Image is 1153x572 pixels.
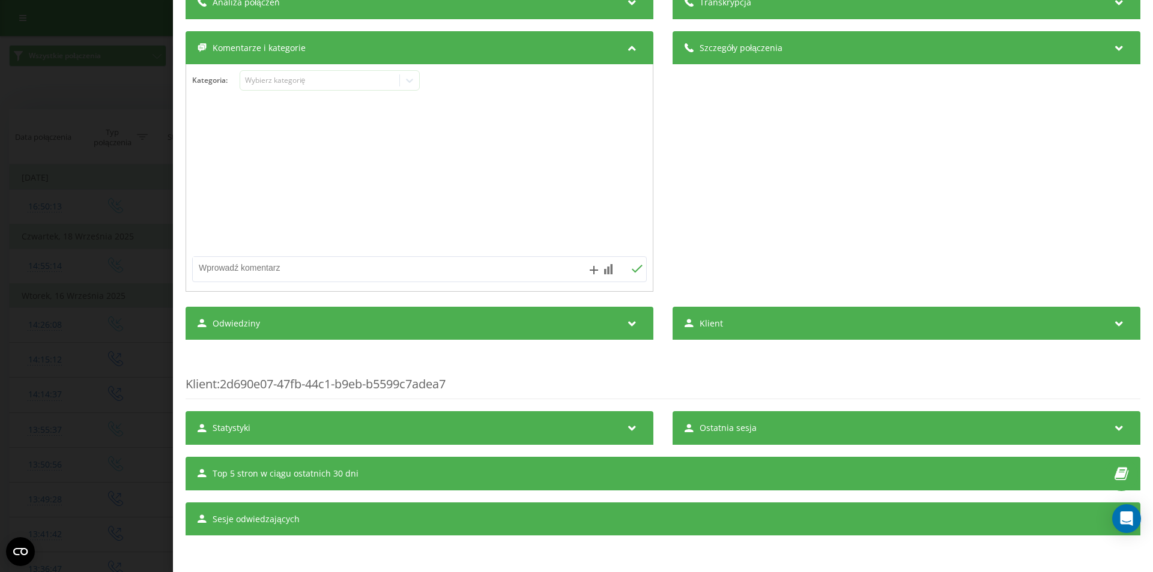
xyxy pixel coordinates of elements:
div: : 2d690e07-47fb-44c1-b9eb-b5599c7adea7 [186,352,1140,399]
span: Szczegóły połączenia [700,42,782,54]
span: Statystyki [213,422,250,434]
span: Klient [186,376,217,392]
span: Odwiedziny [213,318,260,330]
div: Wybierz kategorię [245,76,395,85]
h4: Kategoria : [192,76,240,85]
div: Open Intercom Messenger [1112,504,1141,533]
button: Open CMP widget [6,537,35,566]
span: Ostatnia sesja [700,422,757,434]
span: Sesje odwiedzających [213,513,300,525]
span: Top 5 stron w ciągu ostatnich 30 dni [213,468,359,480]
span: Komentarze i kategorie [213,42,306,54]
span: Klient [700,318,723,330]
